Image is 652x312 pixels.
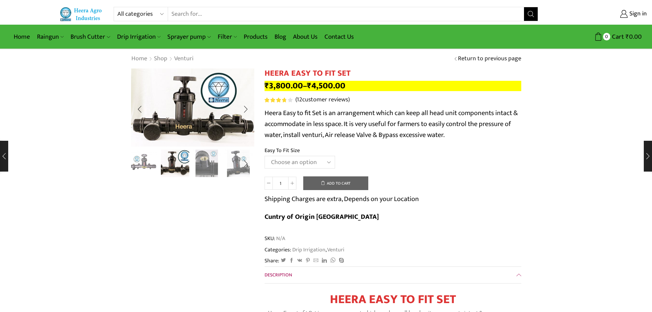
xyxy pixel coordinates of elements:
[290,29,321,45] a: About Us
[271,29,290,45] a: Blog
[265,246,344,254] span: Categories: ,
[174,54,194,63] a: Venturi
[129,150,158,177] li: 1 / 8
[458,54,521,63] a: Return to previous page
[161,149,189,177] a: IMG_1477
[131,54,148,63] a: Home
[131,101,148,118] div: Previous slide
[240,29,271,45] a: Products
[114,29,164,45] a: Drip Irrigation
[265,98,294,102] span: 12
[265,108,521,140] p: Heera Easy to fit Set is an arrangement which can keep all head unit components intact & accommod...
[524,7,538,21] button: Search button
[265,194,419,204] p: Shipping Charges are extra, Depends on your Location
[265,98,292,102] div: Rated 3.83 out of 5
[129,149,158,177] img: Heera Easy To Fit Set
[626,32,629,42] span: ₹
[297,95,302,105] span: 12
[275,235,285,242] span: N/A
[265,98,286,102] span: Rated out of 5 based on customer ratings
[268,292,518,307] h1: HEERA EASY TO FIT SET
[303,176,368,190] button: Add to cart
[265,211,379,223] b: Cuntry of Origin [GEOGRAPHIC_DATA]
[67,29,113,45] a: Brush Cutter
[237,101,254,118] div: Next slide
[214,29,240,45] a: Filter
[265,79,269,93] span: ₹
[237,155,254,172] div: Next slide
[193,150,221,177] li: 3 / 8
[548,8,647,20] a: Sign in
[265,147,300,154] label: Easy To Fit Size
[610,32,624,41] span: Cart
[626,32,642,42] bdi: 0.00
[545,30,642,43] a: 0 Cart ₹0.00
[34,29,67,45] a: Raingun
[265,68,521,78] h1: HEERA EASY TO FIT SET
[603,33,610,40] span: 0
[224,150,253,177] li: 4 / 8
[164,29,214,45] a: Sprayer pump
[168,7,524,21] input: Search for...
[265,271,292,279] span: Description
[154,54,168,63] a: Shop
[265,235,521,242] span: SKU:
[291,245,325,254] a: Drip Irrigation
[131,68,254,146] div: 2 / 8
[193,150,221,178] a: IMG_1482
[265,79,303,93] bdi: 3,800.00
[265,257,279,265] span: Share:
[321,29,357,45] a: Contact Us
[265,81,521,91] p: –
[307,79,345,93] bdi: 4,500.00
[628,10,647,18] span: Sign in
[131,54,194,63] nav: Breadcrumb
[265,267,521,283] a: Description
[161,150,189,177] li: 2 / 8
[327,245,344,254] a: Venturi
[307,79,311,93] span: ₹
[10,29,34,45] a: Home
[295,96,350,104] a: (12customer reviews)
[273,177,288,190] input: Product quantity
[224,150,253,178] a: IMG_1483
